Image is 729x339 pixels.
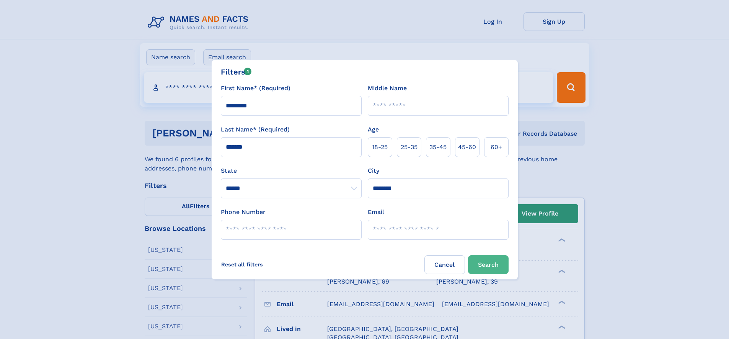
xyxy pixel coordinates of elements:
label: Age [368,125,379,134]
label: Last Name* (Required) [221,125,290,134]
div: Filters [221,66,252,78]
span: 35‑45 [429,143,447,152]
label: Email [368,208,384,217]
button: Search [468,255,509,274]
label: First Name* (Required) [221,84,290,93]
span: 60+ [491,143,502,152]
label: Reset all filters [216,255,268,274]
span: 18‑25 [372,143,388,152]
label: City [368,166,379,175]
label: Phone Number [221,208,266,217]
span: 25‑35 [401,143,418,152]
span: 45‑60 [458,143,476,152]
label: State [221,166,362,175]
label: Cancel [424,255,465,274]
label: Middle Name [368,84,407,93]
